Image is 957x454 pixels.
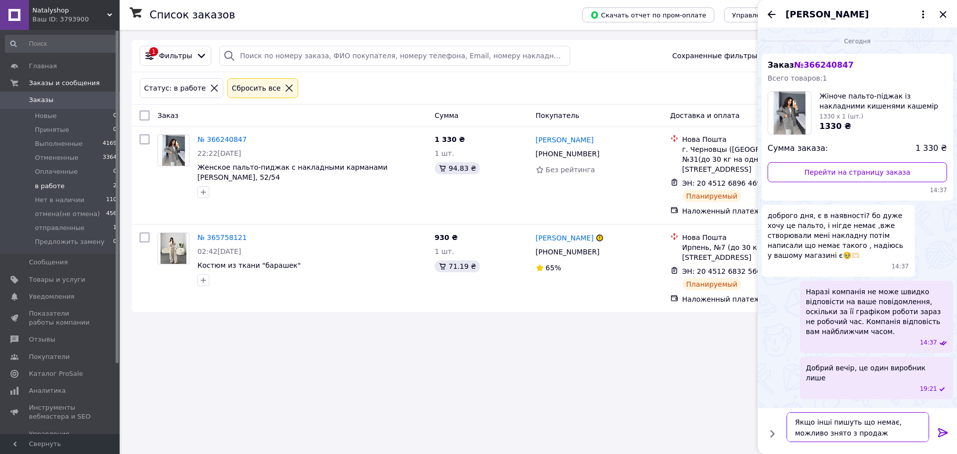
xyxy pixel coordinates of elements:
span: Сохраненные фильтры: [672,51,760,61]
div: Нова Пошта [682,134,824,144]
button: Показать кнопки [766,427,779,440]
span: Фильтры [159,51,192,61]
span: Сообщения [29,258,68,267]
span: 65% [546,264,561,272]
span: Отмененные [35,153,78,162]
span: 1330 ₴ [819,121,851,131]
img: 6590006767_w200_h200_6590006767.jpg [774,92,806,134]
h1: Список заказов [150,9,235,21]
span: Покупатель [536,112,580,119]
span: 19:21 12.10.2025 [920,385,937,393]
span: 1 [113,224,117,232]
span: 930 ₴ [435,233,458,241]
span: 456 [106,210,117,219]
span: 1330 x 1 (шт.) [819,113,863,120]
span: Оплаченные [35,167,78,176]
span: Покупатели [29,352,70,361]
span: 4169 [103,139,117,148]
span: Отзывы [29,335,55,344]
span: Уведомления [29,292,74,301]
span: 2 [113,182,117,191]
span: Инструменты вебмастера и SEO [29,403,92,421]
span: отправленные [35,224,84,232]
div: Планируемый [682,190,742,202]
span: отмена(не отмена) [35,210,100,219]
span: Управление сайтом [29,430,92,448]
span: 02:42[DATE] [197,247,241,255]
span: Заказы [29,96,53,105]
span: Жіноче пальто-піджак із накладними кишенями кашемір Графіт, 52/54 [819,91,947,111]
span: 0 [113,237,117,246]
span: ЭН: 20 4512 6832 5606 [682,267,766,275]
a: [PERSON_NAME] [536,135,594,145]
img: Фото товару [160,233,186,264]
span: Выполненные [35,139,83,148]
span: 14:37 12.10.2025 [892,262,909,271]
span: Нет в наличии [35,196,84,205]
span: Принятые [35,125,69,134]
span: 3364 [103,153,117,162]
button: Закрыть [937,8,949,20]
div: 71.19 ₴ [435,260,480,272]
a: № 365758121 [197,233,247,241]
span: Главная [29,62,57,71]
span: Показатели работы компании [29,309,92,327]
span: 110 [106,196,117,205]
div: Наложенный платеж [682,294,824,304]
span: Сумма заказа: [768,143,828,154]
span: [PHONE_NUMBER] [536,248,600,256]
div: Нова Пошта [682,232,824,242]
span: Товары и услуги [29,275,85,284]
span: Аналитика [29,386,66,395]
span: Заказ [768,60,854,70]
span: Предложить замену [35,237,105,246]
span: в работе [35,182,65,191]
div: Сбросить все [230,83,283,94]
button: Скачать отчет по пром-оплате [582,7,714,22]
span: 14:37 12.10.2025 [768,186,947,195]
span: [PHONE_NUMBER] [536,150,600,158]
div: Статус: в работе [142,83,208,94]
span: Без рейтинга [546,166,595,174]
span: 1 шт. [435,247,454,255]
span: 1 330 ₴ [916,143,947,154]
span: Каталог ProSale [29,369,83,378]
span: Сегодня [840,37,875,46]
span: Добрий вечір, це один виробник лише [806,363,947,383]
a: Костюм из ткани "барашек" [197,261,301,269]
div: 94.83 ₴ [435,162,480,174]
a: Перейти на страницу заказа [768,162,947,182]
span: Всего товаров: 1 [768,74,827,82]
input: Поиск [5,35,118,53]
a: Фото товару [158,232,189,264]
span: 22:22[DATE] [197,149,241,157]
textarea: Якщо інші пишуть що немає, можливо знято з прода [787,412,929,442]
span: 0 [113,167,117,176]
span: ЭН: 20 4512 6896 4694 [682,179,766,187]
span: 1 330 ₴ [435,135,465,143]
div: Наложенный платеж [682,206,824,216]
button: Назад [766,8,778,20]
span: Сумма [435,112,459,119]
span: 1 шт. [435,149,454,157]
div: Планируемый [682,278,742,290]
span: Скачать отчет по пром-оплате [590,10,706,19]
span: доброго дня, є в наявності? бо дуже хочу це пальто, і нігде немає ,вже створювали мені накладну п... [768,211,909,260]
a: Женское пальто-пиджак с накладными карманами [PERSON_NAME], 52/54 [197,163,388,181]
span: Заказы и сообщения [29,79,100,88]
a: [PERSON_NAME] [536,233,594,243]
a: № 366240847 [197,135,247,143]
span: Наразі компанія не може швидко відповісти на ваше повідомлення, оскільки за її графіком роботи за... [806,287,947,337]
span: Доставка и оплата [670,112,740,119]
span: 14:37 12.10.2025 [920,339,937,347]
span: 0 [113,112,117,120]
span: № 366240847 [794,60,853,70]
button: Управление статусами [724,7,818,22]
img: Фото товару [162,135,185,166]
div: 12.10.2025 [762,36,953,46]
div: г. Черновцы ([GEOGRAPHIC_DATA].), №31(до 30 кг на одно место): ул. [STREET_ADDRESS] [682,144,824,174]
button: [PERSON_NAME] [786,8,929,21]
input: Поиск по номеру заказа, ФИО покупателя, номеру телефона, Email, номеру накладной [219,46,570,66]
